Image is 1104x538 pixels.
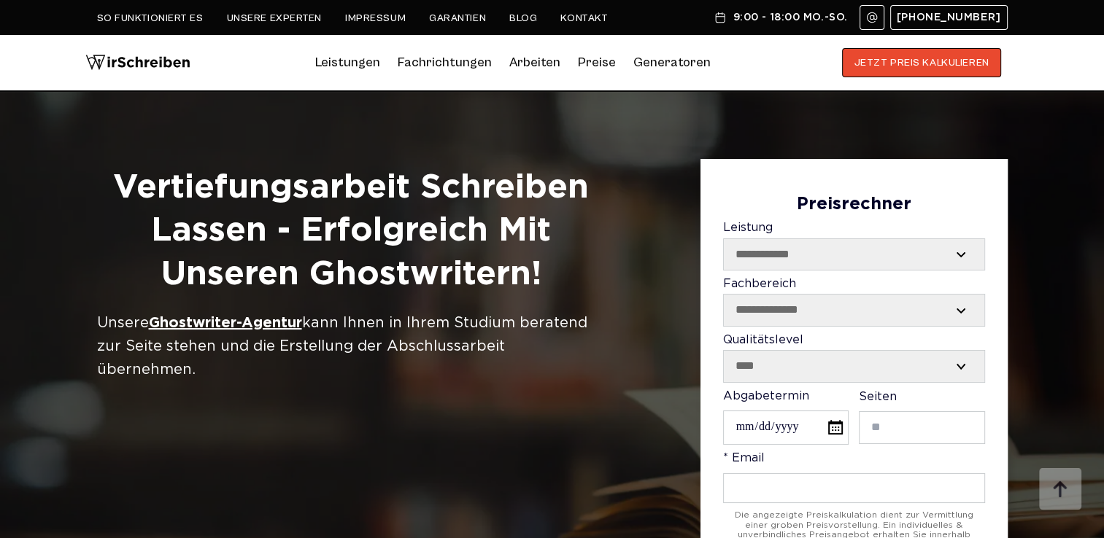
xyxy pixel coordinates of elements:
a: Garantien [429,12,486,24]
img: Email [866,12,878,23]
input: Abgabetermin [723,410,849,445]
select: Qualitätslevel [724,351,985,381]
label: Leistung [723,222,985,270]
a: So funktioniert es [97,12,204,24]
h1: Vertiefungsarbeit Schreiben Lassen - Erfolgreich mit Unseren Ghostwritern! [97,166,606,297]
select: Fachbereich [724,295,984,325]
span: Seiten [859,391,897,402]
span: [PHONE_NUMBER] [897,12,1001,23]
img: Schedule [714,12,727,23]
a: Impressum [345,12,406,24]
div: Preisrechner [723,195,985,215]
a: Leistungen [315,51,380,74]
a: Unsere Experten [227,12,322,24]
label: Fachbereich [723,278,985,327]
a: Ghostwriter-Agentur [149,311,302,335]
button: JETZT PREIS KALKULIEREN [842,48,1002,77]
div: Unsere kann Ihnen in Ihrem Studium beratend zur Seite stehen und die Erstellung der Abschlussarbe... [97,311,606,381]
label: * Email [723,452,985,502]
a: Blog [509,12,537,24]
img: button top [1038,468,1082,512]
a: Kontakt [560,12,608,24]
a: Fachrichtungen [398,51,492,74]
input: * Email [723,473,985,503]
a: Arbeiten [509,51,560,74]
select: Leistung [724,239,984,270]
a: [PHONE_NUMBER] [890,5,1008,30]
span: 9:00 - 18:00 Mo.-So. [733,12,847,23]
a: Generatoren [633,51,711,74]
label: Abgabetermin [723,390,849,445]
label: Qualitätslevel [723,334,985,383]
a: Preise [578,55,616,70]
img: logo wirschreiben [85,48,190,77]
